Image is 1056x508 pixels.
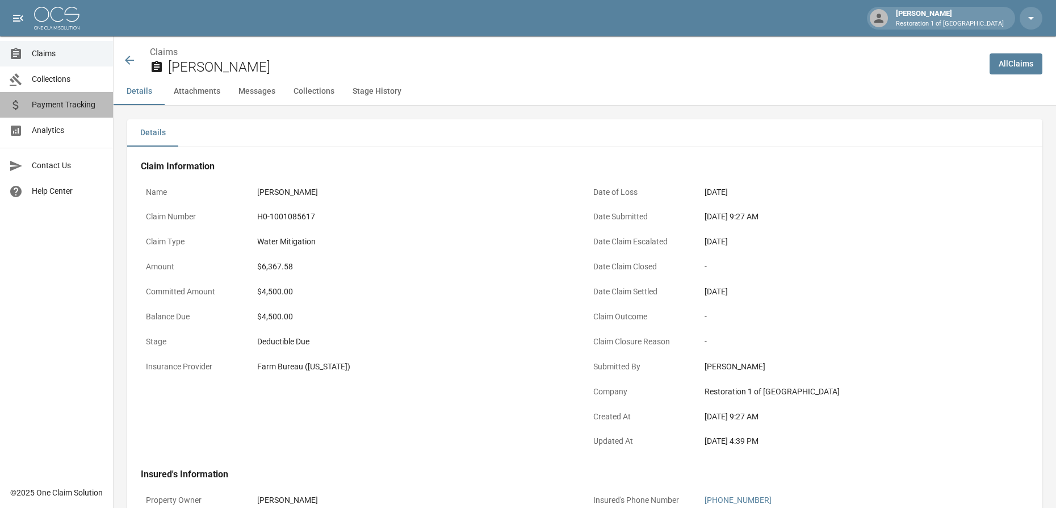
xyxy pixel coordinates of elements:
span: Collections [32,73,104,85]
span: Payment Tracking [32,99,104,111]
div: $4,500.00 [257,311,569,323]
div: © 2025 One Claim Solution [10,487,103,498]
h4: Insured's Information [141,469,1022,480]
div: [DATE] [705,186,1017,198]
span: Claims [32,48,104,60]
div: [PERSON_NAME] [891,8,1008,28]
div: details tabs [127,119,1042,147]
p: Claim Closure Reason [588,331,690,353]
div: Restoration 1 of [GEOGRAPHIC_DATA] [705,386,1017,398]
p: Date Claim Settled [588,281,690,303]
span: Analytics [32,124,104,136]
button: Details [127,119,178,147]
p: Stage [141,331,243,353]
p: Claim Number [141,206,243,228]
a: AllClaims [990,53,1042,74]
button: Stage History [343,78,410,105]
p: Balance Due [141,306,243,328]
p: Insurance Provider [141,356,243,378]
a: [PHONE_NUMBER] [705,495,772,505]
div: Deductible Due [257,336,569,348]
p: Date Claim Closed [588,256,690,278]
p: Updated At [588,430,690,452]
button: Collections [284,78,343,105]
nav: breadcrumb [150,45,980,59]
div: H0-1001085617 [257,211,569,223]
div: - [705,261,1017,273]
div: - [705,311,1017,323]
div: [PERSON_NAME] [257,186,569,198]
p: Amount [141,256,243,278]
p: Date of Loss [588,181,690,203]
h4: Claim Information [141,161,1022,172]
button: open drawer [7,7,30,30]
div: [DATE] 4:39 PM [705,435,1017,447]
p: Company [588,381,690,403]
button: Details [114,78,165,105]
button: Messages [229,78,284,105]
div: $6,367.58 [257,261,569,273]
p: Date Claim Escalated [588,231,690,253]
button: Attachments [165,78,229,105]
div: [DATE] 9:27 AM [705,411,1017,423]
div: [PERSON_NAME] [257,494,569,506]
div: $4,500.00 [257,286,569,298]
a: Claims [150,47,178,57]
div: - [705,336,1017,348]
h2: [PERSON_NAME] [168,59,980,76]
p: Claim Type [141,231,243,253]
div: [PERSON_NAME] [705,361,1017,373]
p: Date Submitted [588,206,690,228]
img: ocs-logo-white-transparent.png [34,7,79,30]
p: Restoration 1 of [GEOGRAPHIC_DATA] [896,19,1004,29]
div: Farm Bureau ([US_STATE]) [257,361,569,373]
p: Name [141,181,243,203]
p: Created At [588,406,690,428]
p: Submitted By [588,356,690,378]
div: [DATE] [705,286,1017,298]
span: Contact Us [32,160,104,172]
div: [DATE] [705,236,1017,248]
div: anchor tabs [114,78,1056,105]
span: Help Center [32,185,104,197]
p: Claim Outcome [588,306,690,328]
div: [DATE] 9:27 AM [705,211,1017,223]
p: Committed Amount [141,281,243,303]
div: Water Mitigation [257,236,569,248]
